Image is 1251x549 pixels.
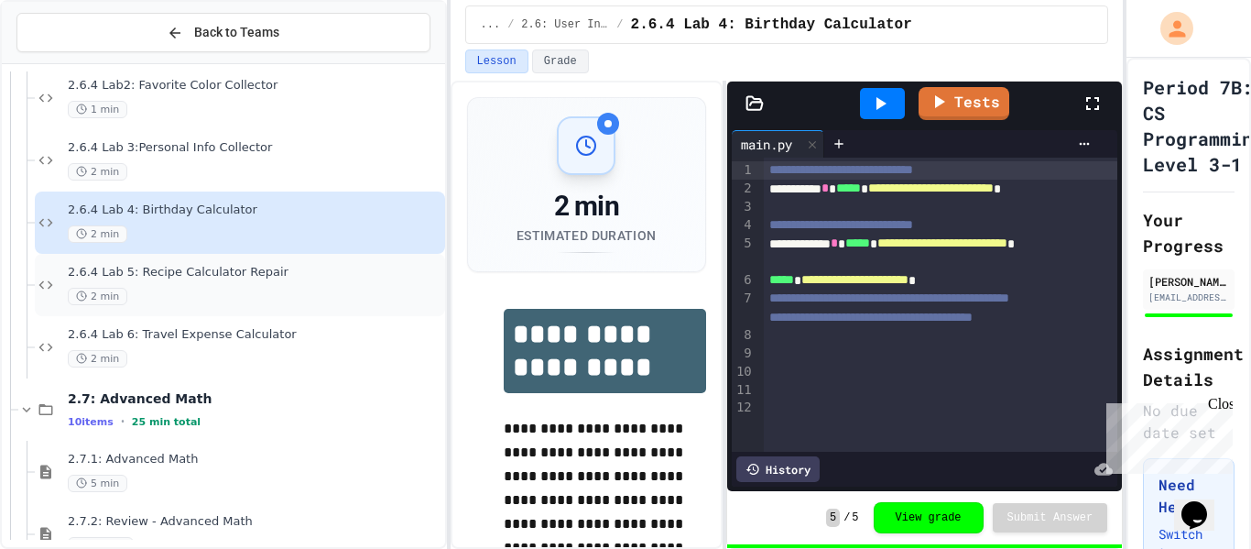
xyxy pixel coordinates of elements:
[1143,207,1235,258] h2: Your Progress
[132,416,201,428] span: 25 min total
[826,509,840,527] span: 5
[1143,341,1235,392] h2: Assignment Details
[507,17,514,32] span: /
[1099,396,1233,474] iframe: chat widget
[732,345,755,363] div: 9
[68,452,441,467] span: 2.7.1: Advanced Math
[732,290,755,326] div: 7
[68,78,441,93] span: 2.6.4 Lab2: Favorite Color Collector
[919,87,1009,120] a: Tests
[852,511,858,525] span: 5
[874,502,984,533] button: View grade
[732,235,755,271] div: 5
[732,399,755,417] div: 12
[68,416,114,428] span: 10 items
[732,271,755,290] div: 6
[68,225,127,243] span: 2 min
[521,17,609,32] span: 2.6: User Input
[1141,7,1198,49] div: My Account
[1148,273,1229,290] div: [PERSON_NAME]
[68,140,441,156] span: 2.6.4 Lab 3:Personal Info Collector
[517,226,656,245] div: Estimated Duration
[7,7,126,116] div: Chat with us now!Close
[732,198,755,216] div: 3
[532,49,589,73] button: Grade
[1007,511,1093,525] span: Submit Answer
[517,190,656,223] div: 2 min
[68,475,127,492] span: 5 min
[68,350,127,368] span: 2 min
[1174,476,1233,531] iframe: chat widget
[16,13,430,52] button: Back to Teams
[616,17,623,32] span: /
[732,180,755,198] div: 2
[465,49,528,73] button: Lesson
[732,381,755,400] div: 11
[736,456,820,482] div: History
[732,135,801,154] div: main.py
[121,414,125,429] span: •
[732,130,824,158] div: main.py
[732,363,755,381] div: 10
[732,161,755,180] div: 1
[68,288,127,305] span: 2 min
[68,514,441,530] span: 2.7.2: Review - Advanced Math
[631,14,912,36] span: 2.6.4 Lab 4: Birthday Calculator
[68,327,441,343] span: 2.6.4 Lab 6: Travel Expense Calculator
[68,390,441,407] span: 2.7: Advanced Math
[732,216,755,235] div: 4
[481,17,501,32] span: ...
[68,101,127,118] span: 1 min
[993,503,1108,533] button: Submit Answer
[68,203,441,218] span: 2.6.4 Lab 4: Birthday Calculator
[732,326,755,345] div: 8
[194,23,279,42] span: Back to Teams
[1159,474,1219,518] h3: Need Help?
[843,511,850,525] span: /
[68,163,127,181] span: 2 min
[1148,291,1229,304] div: [EMAIL_ADDRESS][DOMAIN_NAME]
[68,265,441,280] span: 2.6.4 Lab 5: Recipe Calculator Repair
